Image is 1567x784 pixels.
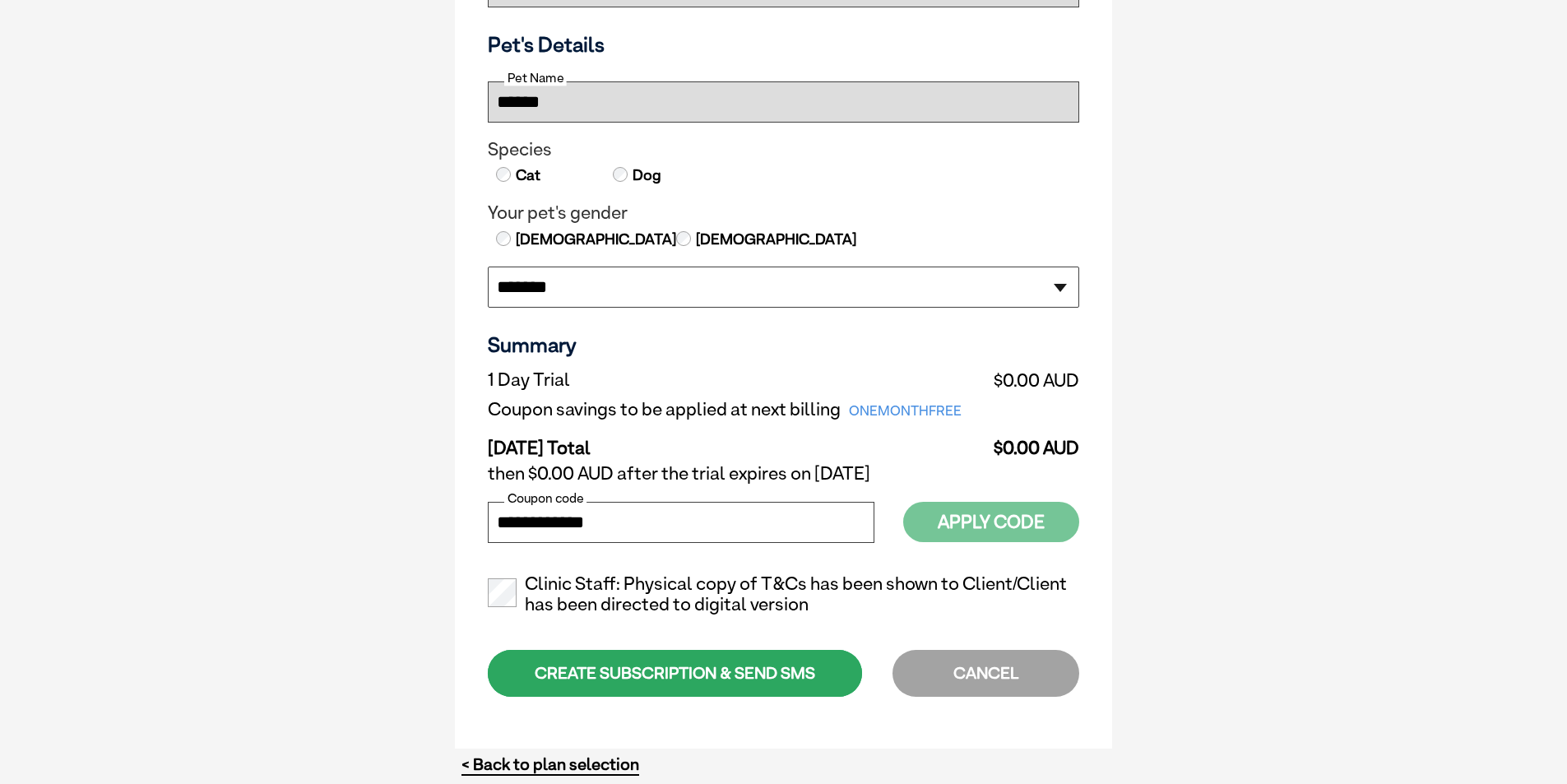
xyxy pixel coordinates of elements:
td: then $0.00 AUD after the trial expires on [DATE] [488,459,1079,489]
h3: Summary [488,332,1079,357]
input: Clinic Staff: Physical copy of T&Cs has been shown to Client/Client has been directed to digital ... [488,578,517,607]
label: Coupon code [504,491,586,506]
span: ONEMONTHFREE [841,400,970,423]
td: $0.00 AUD [987,365,1079,395]
a: < Back to plan selection [461,754,639,775]
h3: Pet's Details [481,32,1086,57]
div: CREATE SUBSCRIPTION & SEND SMS [488,650,862,697]
div: CANCEL [892,650,1079,697]
legend: Species [488,139,1079,160]
td: Coupon savings to be applied at next billing [488,395,987,424]
td: $0.00 AUD [987,424,1079,459]
label: Clinic Staff: Physical copy of T&Cs has been shown to Client/Client has been directed to digital ... [488,573,1079,616]
td: [DATE] Total [488,424,987,459]
legend: Your pet's gender [488,202,1079,224]
button: Apply Code [903,502,1079,542]
td: 1 Day Trial [488,365,987,395]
